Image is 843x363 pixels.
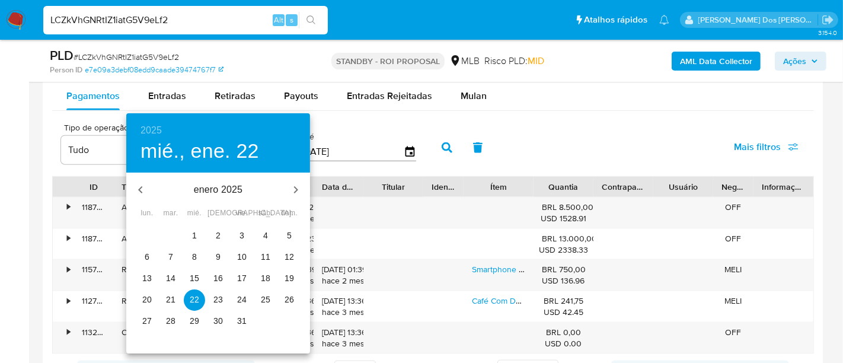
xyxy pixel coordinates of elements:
[160,311,181,332] button: 28
[279,289,300,311] button: 26
[207,268,229,289] button: 16
[155,183,282,197] p: enero 2025
[184,208,205,219] span: mié.
[160,268,181,289] button: 14
[261,272,270,284] p: 18
[192,251,197,263] p: 8
[166,272,175,284] p: 14
[160,247,181,268] button: 7
[184,268,205,289] button: 15
[255,268,276,289] button: 18
[216,230,221,241] p: 2
[136,247,158,268] button: 6
[279,268,300,289] button: 19
[287,230,292,241] p: 5
[261,294,270,305] p: 25
[263,230,268,241] p: 4
[231,225,253,247] button: 3
[142,315,152,327] p: 27
[136,268,158,289] button: 13
[207,247,229,268] button: 9
[207,225,229,247] button: 2
[279,247,300,268] button: 12
[207,311,229,332] button: 30
[184,289,205,311] button: 22
[255,208,276,219] span: sáb.
[168,251,173,263] p: 7
[184,311,205,332] button: 29
[160,208,181,219] span: mar.
[237,251,247,263] p: 10
[255,247,276,268] button: 11
[213,272,223,284] p: 16
[184,247,205,268] button: 8
[285,294,294,305] p: 26
[136,289,158,311] button: 20
[285,272,294,284] p: 19
[231,208,253,219] span: vie.
[237,272,247,284] p: 17
[136,311,158,332] button: 27
[190,315,199,327] p: 29
[237,315,247,327] p: 31
[145,251,149,263] p: 6
[140,139,259,164] button: mié., ene. 22
[255,225,276,247] button: 4
[285,251,294,263] p: 12
[166,294,175,305] p: 21
[216,251,221,263] p: 9
[261,251,270,263] p: 11
[213,315,223,327] p: 30
[213,294,223,305] p: 23
[207,208,229,219] span: [DEMOGRAPHIC_DATA].
[231,247,253,268] button: 10
[231,289,253,311] button: 24
[279,208,300,219] span: dom.
[190,294,199,305] p: 22
[160,289,181,311] button: 21
[255,289,276,311] button: 25
[142,272,152,284] p: 13
[192,230,197,241] p: 1
[237,294,247,305] p: 24
[279,225,300,247] button: 5
[166,315,175,327] p: 28
[231,311,253,332] button: 31
[140,122,162,139] button: 2025
[136,208,158,219] span: lun.
[142,294,152,305] p: 20
[231,268,253,289] button: 17
[240,230,244,241] p: 3
[184,225,205,247] button: 1
[207,289,229,311] button: 23
[190,272,199,284] p: 15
